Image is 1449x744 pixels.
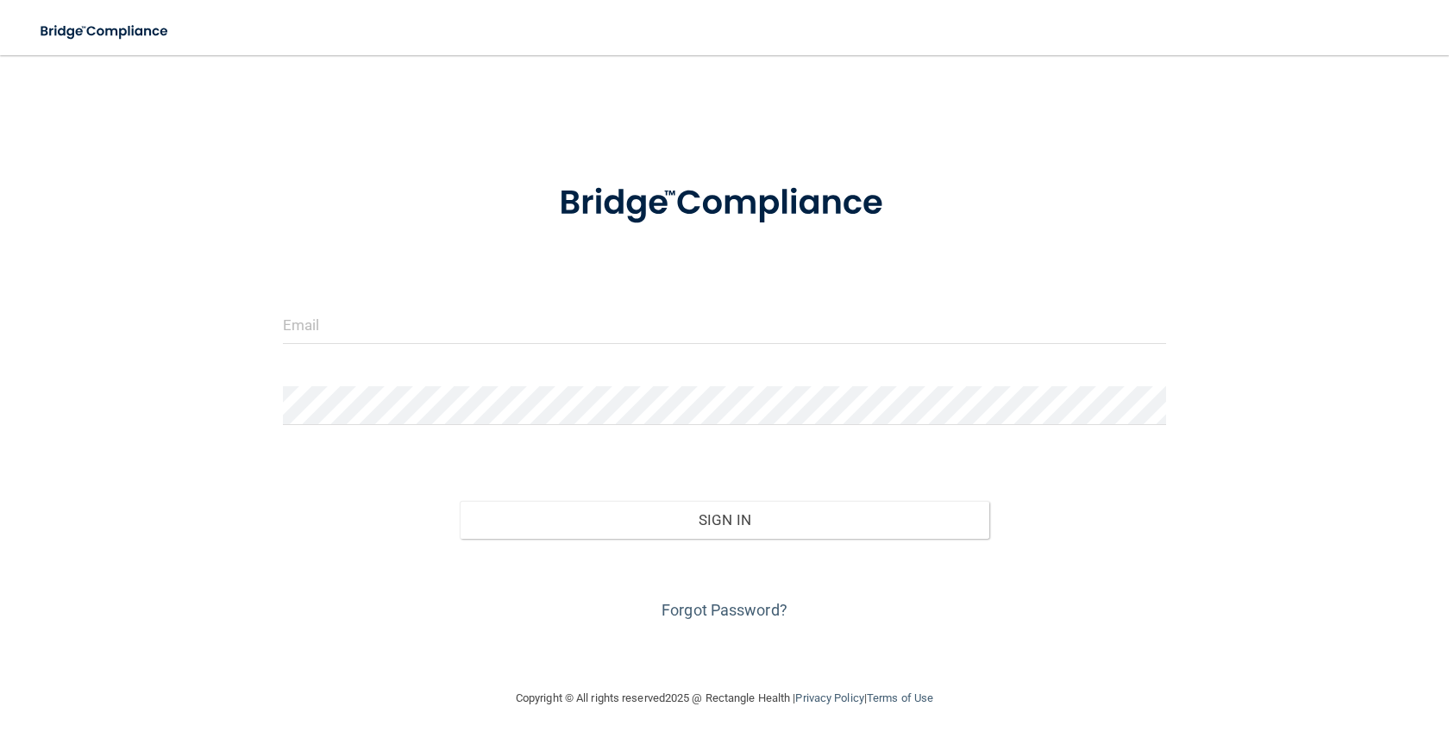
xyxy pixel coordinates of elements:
[867,691,933,704] a: Terms of Use
[410,671,1039,726] div: Copyright © All rights reserved 2025 @ Rectangle Health | |
[524,159,925,248] img: bridge_compliance_login_screen.278c3ca4.svg
[283,305,1166,344] input: Email
[662,601,787,619] a: Forgot Password?
[26,14,185,49] img: bridge_compliance_login_screen.278c3ca4.svg
[795,691,863,704] a: Privacy Policy
[460,501,989,539] button: Sign In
